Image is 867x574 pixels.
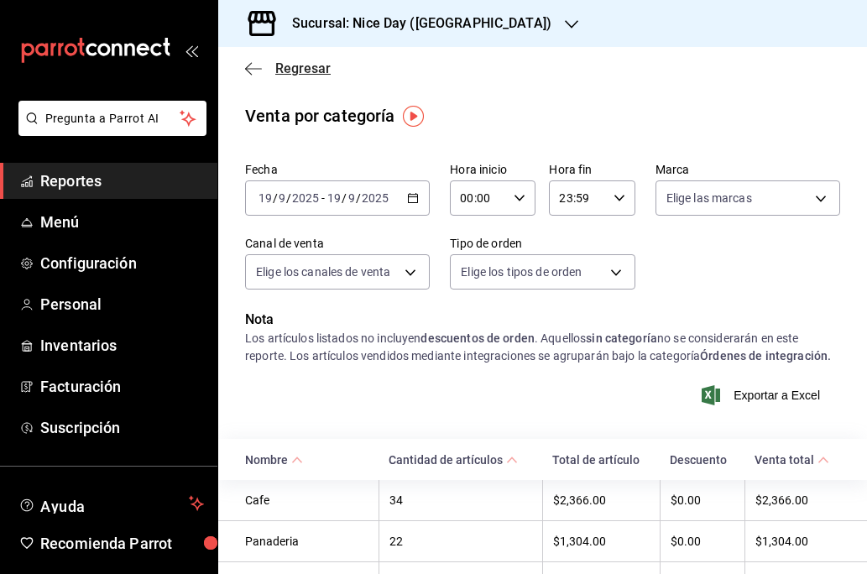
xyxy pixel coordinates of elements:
[361,191,389,205] input: ----
[291,191,320,205] input: ----
[342,191,347,205] span: /
[755,453,814,467] div: Venta total
[40,211,204,233] span: Menú
[40,493,182,514] span: Ayuda
[286,191,291,205] span: /
[389,493,532,507] div: 34
[245,103,395,128] div: Venta por categoría
[245,164,430,175] label: Fecha
[40,293,204,316] span: Personal
[450,164,535,175] label: Hora inicio
[256,264,390,280] span: Elige los canales de venta
[553,493,650,507] div: $2,366.00
[356,191,361,205] span: /
[185,44,198,57] button: open_drawer_menu
[389,453,503,467] div: Cantidad de artículos
[700,349,831,363] strong: Órdenes de integración.
[461,264,582,280] span: Elige los tipos de orden
[755,453,829,467] span: Venta total
[326,191,342,205] input: --
[245,330,840,365] div: Los artículos listados no incluyen . Aquellos no se considerarán en este reporte. Los artículos v...
[389,535,532,548] div: 22
[245,453,303,467] span: Nombre
[258,191,273,205] input: --
[245,535,368,548] div: Panaderia
[278,191,286,205] input: --
[552,453,650,467] div: Total de artículo
[245,60,331,76] button: Regresar
[245,310,840,330] p: Nota
[279,13,551,34] h3: Sucursal: Nice Day ([GEOGRAPHIC_DATA])
[275,60,331,76] span: Regresar
[655,164,840,175] label: Marca
[45,110,180,128] span: Pregunta a Parrot AI
[389,453,518,467] span: Cantidad de artículos
[671,535,734,548] div: $0.00
[705,385,820,405] button: Exportar a Excel
[586,331,657,345] strong: sin categoría
[40,252,204,274] span: Configuración
[18,101,206,136] button: Pregunta a Parrot AI
[347,191,356,205] input: --
[40,334,204,357] span: Inventarios
[245,493,368,507] div: Cafe
[321,191,325,205] span: -
[245,453,288,467] div: Nombre
[245,237,430,249] label: Canal de venta
[273,191,278,205] span: /
[40,375,204,398] span: Facturación
[755,493,840,507] div: $2,366.00
[40,170,204,192] span: Reportes
[450,237,635,249] label: Tipo de orden
[549,164,635,175] label: Hora fin
[755,535,840,548] div: $1,304.00
[403,106,424,127] img: Tooltip marker
[12,122,206,139] a: Pregunta a Parrot AI
[671,493,734,507] div: $0.00
[553,535,650,548] div: $1,304.00
[420,331,535,345] strong: descuentos de orden
[670,453,734,467] div: Descuento
[40,416,204,439] span: Suscripción
[666,190,752,206] span: Elige las marcas
[40,532,204,555] span: Recomienda Parrot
